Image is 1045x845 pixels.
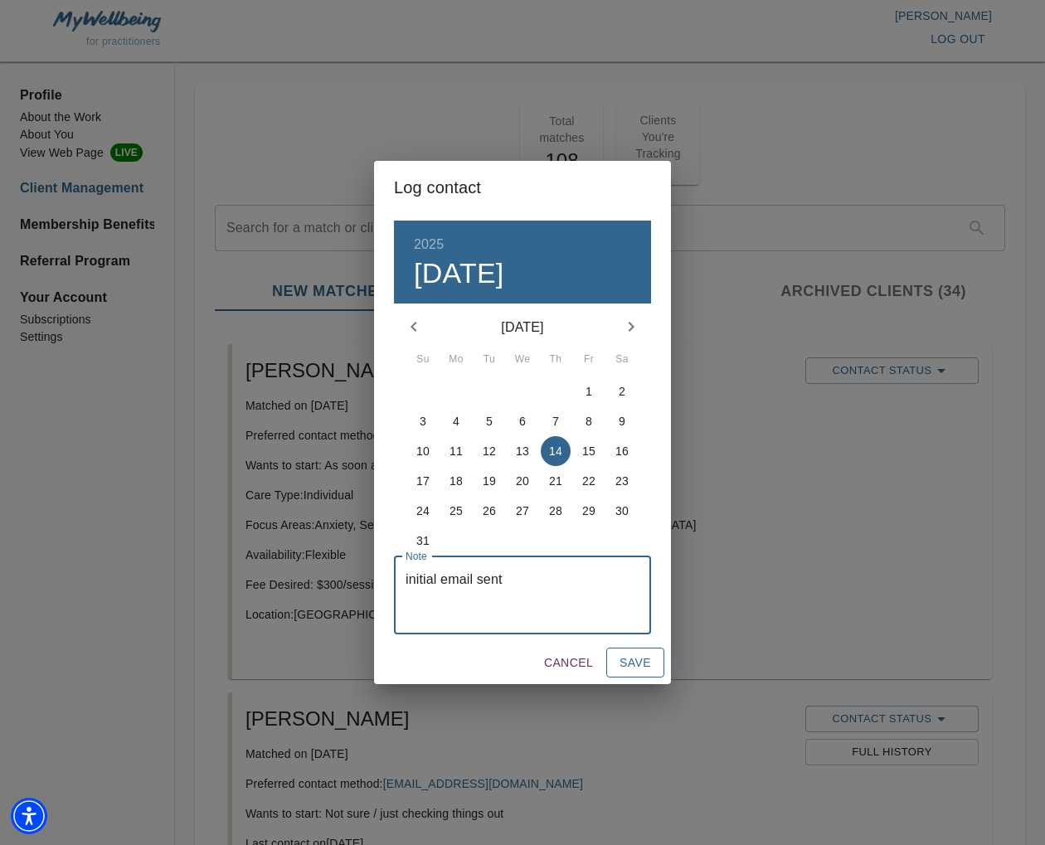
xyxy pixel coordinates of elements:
[414,233,444,256] button: 2025
[607,496,637,526] button: 30
[574,352,604,368] span: Fr
[414,256,504,291] button: [DATE]
[574,436,604,466] button: 15
[11,798,47,834] div: Accessibility Menu
[615,473,629,489] p: 23
[474,436,504,466] button: 12
[586,383,592,400] p: 1
[441,406,471,436] button: 4
[453,413,459,430] p: 4
[408,466,438,496] button: 17
[450,503,463,519] p: 25
[416,503,430,519] p: 24
[541,466,571,496] button: 21
[483,443,496,459] p: 12
[582,503,595,519] p: 29
[541,352,571,368] span: Th
[574,496,604,526] button: 29
[516,443,529,459] p: 13
[486,413,493,430] p: 5
[474,496,504,526] button: 26
[508,436,537,466] button: 13
[606,648,664,678] button: Save
[408,496,438,526] button: 24
[441,352,471,368] span: Mo
[434,318,611,338] p: [DATE]
[508,406,537,436] button: 6
[615,503,629,519] p: 30
[541,406,571,436] button: 7
[615,443,629,459] p: 16
[508,466,537,496] button: 20
[441,436,471,466] button: 11
[541,436,571,466] button: 14
[549,443,562,459] p: 14
[607,406,637,436] button: 9
[607,466,637,496] button: 23
[582,443,595,459] p: 15
[508,496,537,526] button: 27
[508,352,537,368] span: We
[549,503,562,519] p: 28
[574,376,604,406] button: 1
[516,473,529,489] p: 20
[474,466,504,496] button: 19
[552,413,559,430] p: 7
[406,571,639,619] textarea: initial email sent
[516,503,529,519] p: 27
[408,526,438,556] button: 31
[474,406,504,436] button: 5
[574,466,604,496] button: 22
[619,413,625,430] p: 9
[450,443,463,459] p: 11
[607,352,637,368] span: Sa
[408,436,438,466] button: 10
[483,503,496,519] p: 26
[420,413,426,430] p: 3
[541,496,571,526] button: 28
[483,473,496,489] p: 19
[441,496,471,526] button: 25
[607,376,637,406] button: 2
[582,473,595,489] p: 22
[586,413,592,430] p: 8
[416,532,430,549] p: 31
[574,406,604,436] button: 8
[394,174,651,201] h2: Log contact
[607,436,637,466] button: 16
[519,413,526,430] p: 6
[450,473,463,489] p: 18
[408,406,438,436] button: 3
[416,473,430,489] p: 17
[544,653,593,673] span: Cancel
[408,352,438,368] span: Su
[441,466,471,496] button: 18
[537,648,600,678] button: Cancel
[620,653,651,673] span: Save
[474,352,504,368] span: Tu
[416,443,430,459] p: 10
[619,383,625,400] p: 2
[549,473,562,489] p: 21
